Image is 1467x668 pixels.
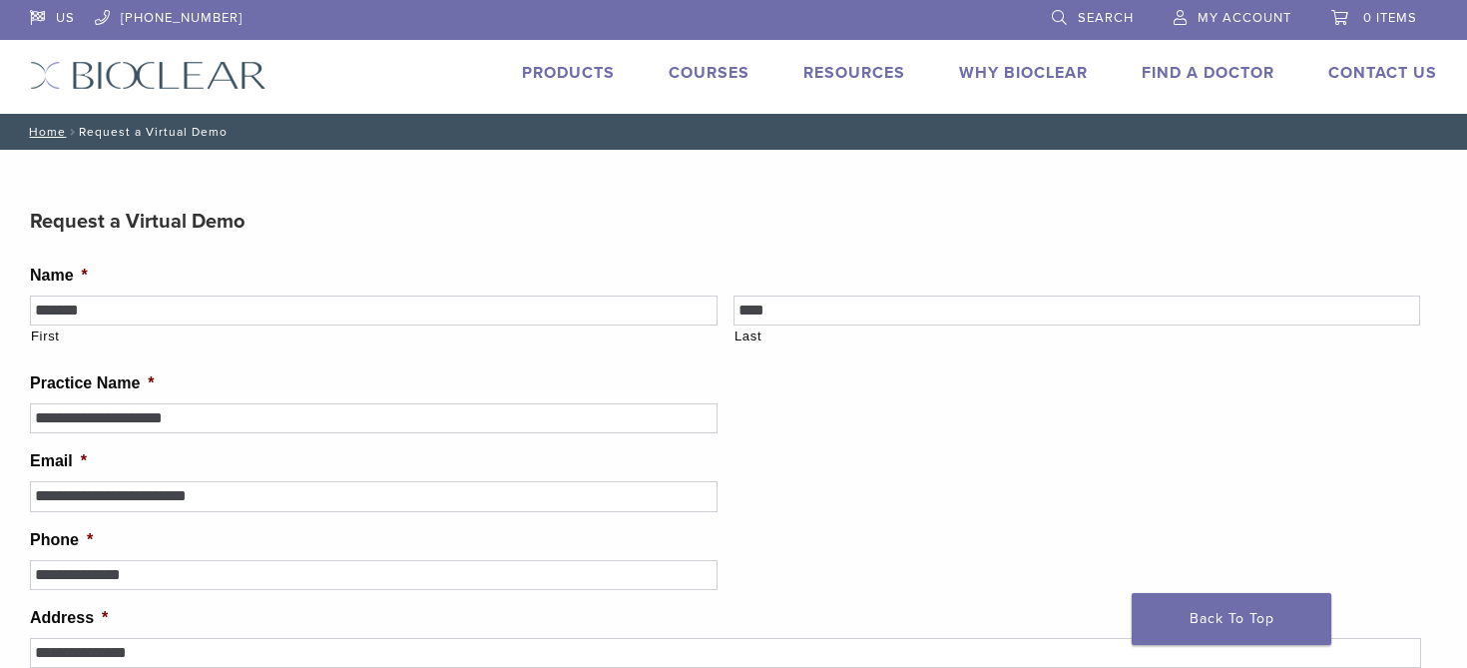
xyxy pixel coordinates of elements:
[734,327,1421,346] label: Last
[1328,63,1437,83] a: Contact Us
[1132,593,1331,645] a: Back To Top
[30,61,266,90] img: Bioclear
[1363,10,1417,26] span: 0 items
[30,608,108,629] label: Address
[31,327,718,346] label: First
[1198,10,1291,26] span: My Account
[15,114,1452,150] nav: Request a Virtual Demo
[669,63,749,83] a: Courses
[803,63,905,83] a: Resources
[959,63,1088,83] a: Why Bioclear
[66,127,79,137] span: /
[522,63,615,83] a: Products
[1142,63,1274,83] a: Find A Doctor
[30,451,87,472] label: Email
[30,198,1437,246] h3: Request a Virtual Demo
[30,373,155,394] label: Practice Name
[1078,10,1134,26] span: Search
[30,266,88,287] label: Name
[30,530,93,551] label: Phone
[23,125,66,139] a: Home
